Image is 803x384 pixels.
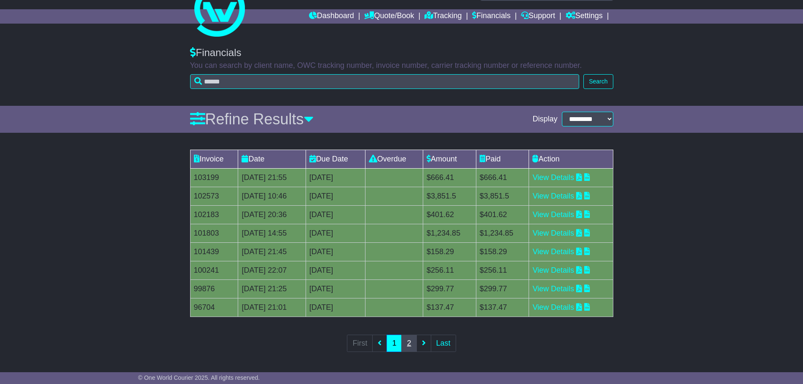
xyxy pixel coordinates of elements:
[424,9,462,24] a: Tracking
[476,242,529,261] td: $158.29
[238,224,306,242] td: [DATE] 14:55
[387,335,402,352] a: 1
[476,298,529,317] td: $137.47
[532,115,557,124] span: Display
[476,279,529,298] td: $299.77
[306,150,365,168] td: Due Date
[190,224,238,242] td: 101803
[423,298,476,317] td: $137.47
[306,168,365,187] td: [DATE]
[190,298,238,317] td: 96704
[364,9,414,24] a: Quote/Book
[423,279,476,298] td: $299.77
[309,9,354,24] a: Dashboard
[190,261,238,279] td: 100241
[423,224,476,242] td: $1,234.85
[190,205,238,224] td: 102183
[306,242,365,261] td: [DATE]
[532,303,574,311] a: View Details
[306,205,365,224] td: [DATE]
[532,210,574,219] a: View Details
[306,279,365,298] td: [DATE]
[532,173,574,182] a: View Details
[431,335,456,352] a: Last
[476,261,529,279] td: $256.11
[476,187,529,205] td: $3,851.5
[190,47,613,59] div: Financials
[190,150,238,168] td: Invoice
[306,298,365,317] td: [DATE]
[238,279,306,298] td: [DATE] 21:25
[365,150,423,168] td: Overdue
[476,168,529,187] td: $666.41
[423,242,476,261] td: $158.29
[190,110,314,128] a: Refine Results
[238,298,306,317] td: [DATE] 21:01
[238,205,306,224] td: [DATE] 20:36
[190,61,613,70] p: You can search by client name, OWC tracking number, invoice number, carrier tracking number or re...
[532,229,574,237] a: View Details
[423,261,476,279] td: $256.11
[190,187,238,205] td: 102573
[238,187,306,205] td: [DATE] 10:46
[476,224,529,242] td: $1,234.85
[476,150,529,168] td: Paid
[138,374,260,381] span: © One World Courier 2025. All rights reserved.
[190,168,238,187] td: 103199
[532,285,574,293] a: View Details
[529,150,613,168] td: Action
[423,205,476,224] td: $401.62
[566,9,603,24] a: Settings
[306,224,365,242] td: [DATE]
[521,9,555,24] a: Support
[423,168,476,187] td: $666.41
[472,9,510,24] a: Financials
[583,74,613,89] button: Search
[532,192,574,200] a: View Details
[423,187,476,205] td: $3,851.5
[423,150,476,168] td: Amount
[401,335,416,352] a: 2
[238,168,306,187] td: [DATE] 21:55
[190,279,238,298] td: 99876
[306,261,365,279] td: [DATE]
[238,242,306,261] td: [DATE] 21:45
[476,205,529,224] td: $401.62
[532,247,574,256] a: View Details
[238,150,306,168] td: Date
[238,261,306,279] td: [DATE] 22:07
[190,242,238,261] td: 101439
[532,266,574,274] a: View Details
[306,187,365,205] td: [DATE]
